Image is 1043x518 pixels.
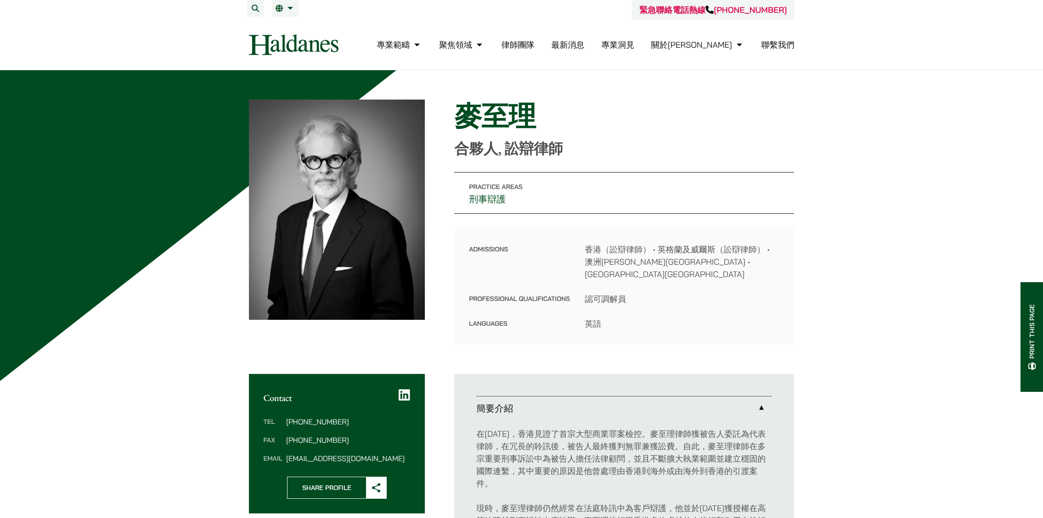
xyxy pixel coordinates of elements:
a: 律師團隊 [502,39,535,50]
a: 關於何敦 [651,39,744,50]
a: 聯繫我們 [761,39,795,50]
dd: [PHONE_NUMBER] [286,436,410,444]
dt: Professional Qualifications [469,293,570,317]
a: 專業範疇 [377,39,422,50]
h1: 麥至理 [454,100,794,133]
h2: Contact [264,392,411,403]
dd: 認可調解員 [585,293,779,305]
a: LinkedIn [399,389,410,401]
a: 繁 [276,5,295,12]
a: 緊急聯絡電話熱線[PHONE_NUMBER] [639,5,787,15]
dt: Languages [469,317,570,330]
dd: [PHONE_NUMBER] [286,418,410,425]
dt: Fax [264,436,282,455]
dd: 香港（訟辯律師） • 英格蘭及威爾斯（訟辯律師） • 澳洲[PERSON_NAME][GEOGRAPHIC_DATA] • [GEOGRAPHIC_DATA][GEOGRAPHIC_DATA] [585,243,779,280]
p: 合夥人, 訟辯律師 [454,140,794,157]
a: 刑事辯護 [469,193,506,205]
dt: Tel [264,418,282,436]
p: 在[DATE]，香港見證了首宗大型商業罪案檢控。麥至理律師獲被告人委託為代表律師，在冗長的聆訊後，被告人最終獲判無罪兼獲訟費。自此，麥至理律師在多宗重要刑事訴訟中為被告人擔任法律顧問，並且不斷擴... [476,428,772,490]
button: Share Profile [287,477,387,499]
a: 簡要介紹 [476,396,772,420]
dd: 英語 [585,317,779,330]
img: Logo of Haldanes [249,34,338,55]
dt: Admissions [469,243,570,293]
a: 專業洞見 [601,39,634,50]
dt: Email [264,455,282,462]
a: 聚焦領域 [439,39,485,50]
span: Practice Areas [469,183,523,191]
span: Share Profile [288,477,366,498]
dd: [EMAIL_ADDRESS][DOMAIN_NAME] [286,455,410,462]
a: 最新消息 [551,39,584,50]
